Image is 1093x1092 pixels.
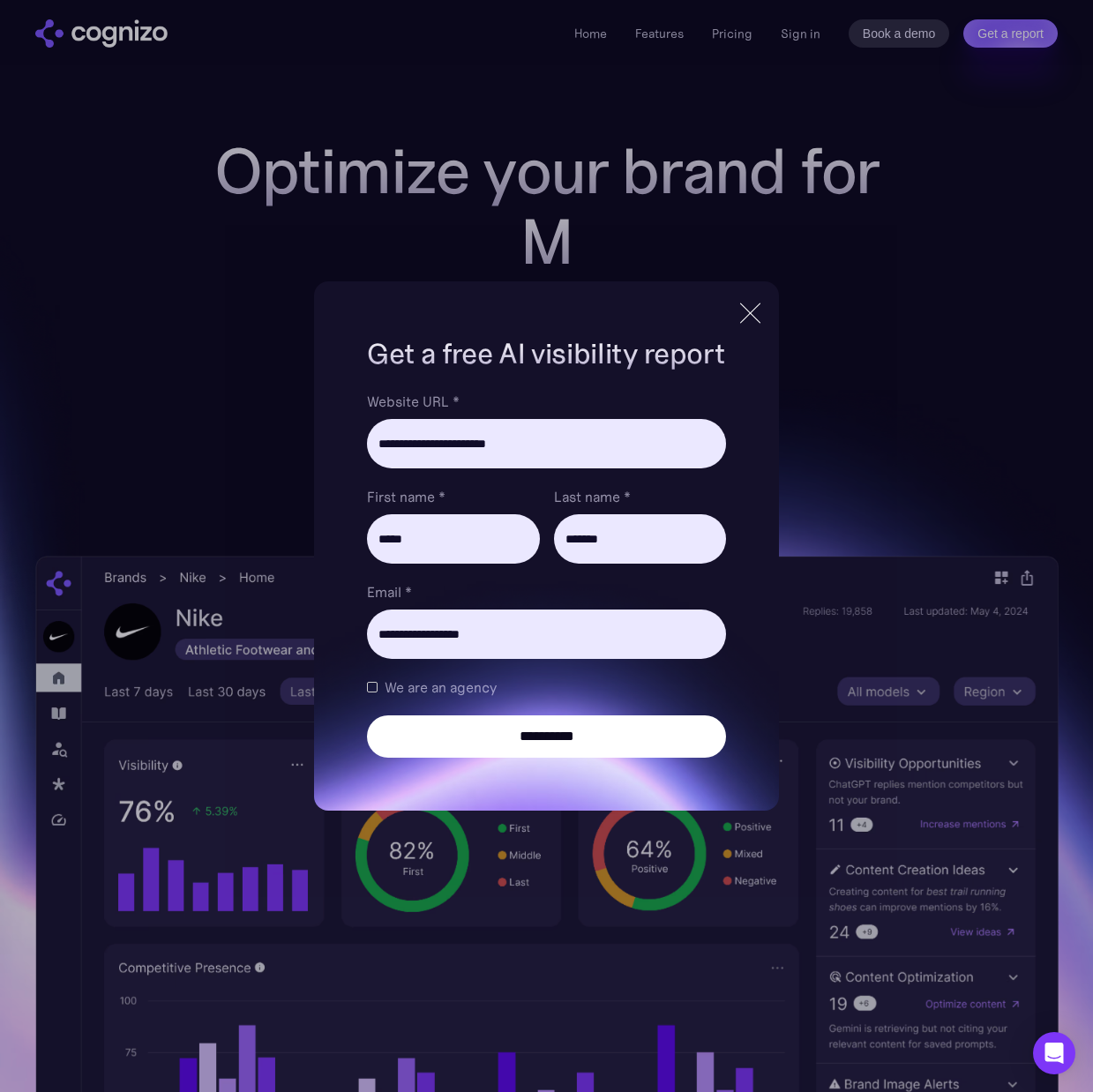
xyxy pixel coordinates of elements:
[367,391,725,758] form: Brand Report Form
[367,391,725,412] label: Website URL *
[367,486,539,507] label: First name *
[367,581,725,602] label: Email *
[385,677,497,698] span: We are an agency
[554,486,726,507] label: Last name *
[1033,1032,1075,1074] div: Open Intercom Messenger
[367,334,725,373] h1: Get a free AI visibility report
